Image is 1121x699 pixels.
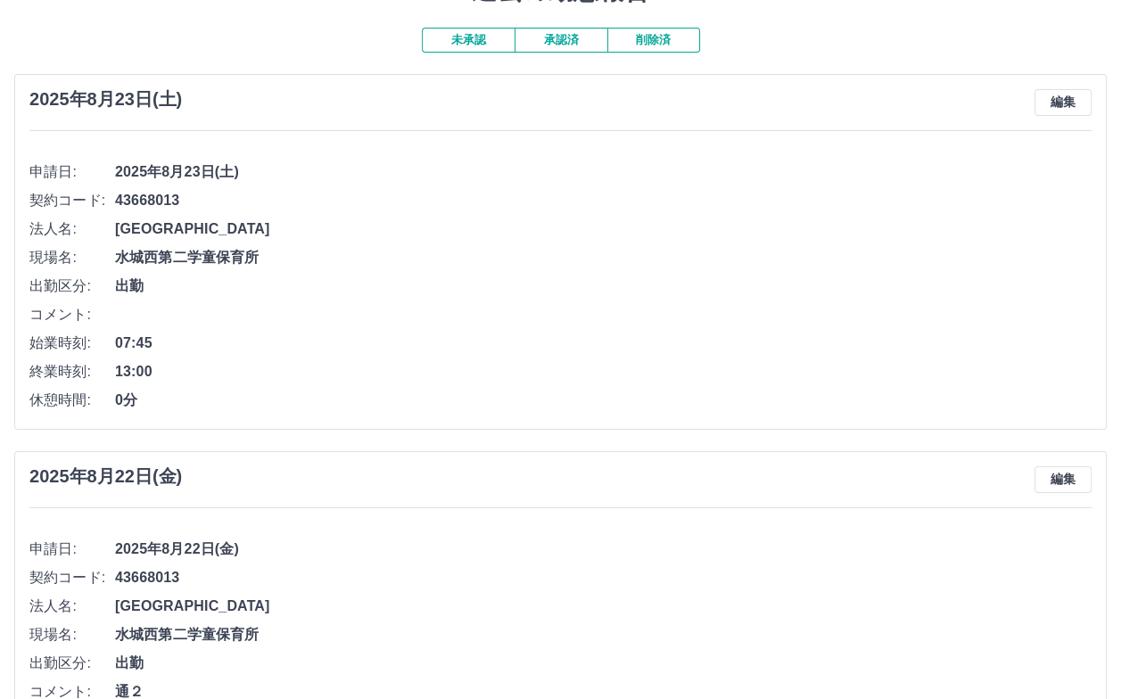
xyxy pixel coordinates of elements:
[29,89,182,110] h3: 2025年8月23日(土)
[29,624,115,646] span: 現場名:
[115,539,1092,560] span: 2025年8月22日(金)
[115,596,1092,617] span: [GEOGRAPHIC_DATA]
[29,161,115,183] span: 申請日:
[29,275,115,297] span: 出勤区分:
[1034,466,1092,493] button: 編集
[29,361,115,382] span: 終業時刻:
[1034,89,1092,116] button: 編集
[29,390,115,411] span: 休憩時間:
[29,567,115,588] span: 契約コード:
[115,218,1092,240] span: [GEOGRAPHIC_DATA]
[115,247,1092,268] span: 水城西第二学童保育所
[29,653,115,674] span: 出勤区分:
[29,596,115,617] span: 法人名:
[29,466,182,487] h3: 2025年8月22日(金)
[607,28,700,53] button: 削除済
[115,624,1092,646] span: 水城西第二学童保育所
[115,333,1092,354] span: 07:45
[29,218,115,240] span: 法人名:
[422,28,515,53] button: 未承認
[115,361,1092,382] span: 13:00
[29,333,115,354] span: 始業時刻:
[29,304,115,325] span: コメント:
[115,190,1092,211] span: 43668013
[29,190,115,211] span: 契約コード:
[115,653,1092,674] span: 出勤
[29,539,115,560] span: 申請日:
[115,567,1092,588] span: 43668013
[29,247,115,268] span: 現場名:
[115,390,1092,411] span: 0分
[515,28,607,53] button: 承認済
[115,275,1092,297] span: 出勤
[115,161,1092,183] span: 2025年8月23日(土)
